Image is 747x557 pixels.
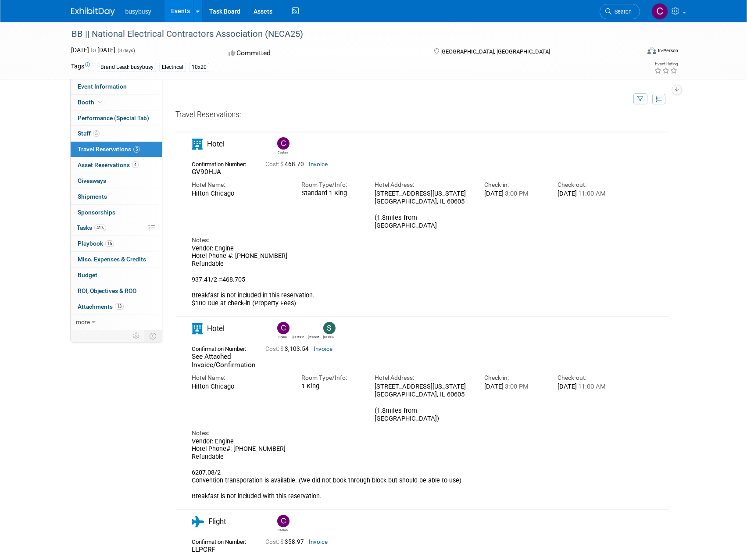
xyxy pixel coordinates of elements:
[78,161,139,168] span: Asset Reservations
[76,318,90,325] span: more
[78,193,107,200] span: Shipments
[144,330,162,342] td: Toggle Event Tabs
[277,150,288,155] div: Caelan Williams
[192,168,221,176] span: GV90HJA
[78,83,127,90] span: Event Information
[637,96,643,102] i: Filter by Traveler
[275,137,290,155] div: Caelan Williams
[71,157,162,173] a: Asset Reservations4
[189,63,209,72] div: 10x20
[98,63,156,72] div: Brand Lead: busybusy
[192,343,252,353] div: Confirmation Number:
[306,322,321,339] div: Jake Stokes
[277,515,290,527] img: Caelan Williams
[309,539,328,545] a: Invoice
[192,158,252,168] div: Confirmation Number:
[71,62,90,72] td: Tags
[71,252,162,267] a: Misc. Expenses & Credits
[78,256,146,263] span: Misc. Expenses & Credits
[94,225,106,231] span: 41%
[308,322,320,334] img: Jake Stokes
[277,527,288,532] div: Caelan Williams
[265,346,312,352] span: 3,103.54
[314,346,332,352] a: Invoice
[78,303,124,310] span: Attachments
[207,139,225,148] span: Hotel
[308,334,319,339] div: Jake Stokes
[484,374,544,382] div: Check-in:
[192,139,203,150] i: Hotel
[71,268,162,283] a: Budget
[77,224,106,231] span: Tasks
[129,330,144,342] td: Personalize Event Tab Strip
[375,189,471,229] div: [STREET_ADDRESS][US_STATE] [GEOGRAPHIC_DATA], IL 60605 (1.8miles from [GEOGRAPHIC_DATA]
[658,47,678,54] div: In-Person
[192,516,204,527] i: Flight
[290,322,306,339] div: Hobbs Nyberg
[277,334,288,339] div: Collin Larson
[105,240,114,247] span: 15
[651,3,668,20] img: Collin Larson
[192,536,252,546] div: Confirmation Number:
[192,323,203,334] i: Hotel
[71,299,162,314] a: Attachments13
[117,48,135,54] span: (3 days)
[207,324,225,333] span: Hotel
[611,8,632,15] span: Search
[159,63,186,72] div: Electrical
[78,209,115,216] span: Sponsorships
[309,161,328,168] a: Invoice
[192,353,256,369] span: See Attached Invoice/Confirmation
[293,334,304,339] div: Hobbs Nyberg
[71,173,162,189] a: Giveaways
[71,95,162,110] a: Booth
[275,515,290,532] div: Caelan Williams
[71,220,162,236] a: Tasks41%
[375,382,471,422] div: [STREET_ADDRESS][US_STATE] [GEOGRAPHIC_DATA], IL 60605 (1.8miles from [GEOGRAPHIC_DATA])
[78,240,114,247] span: Playbook
[133,146,140,153] span: 5
[588,46,679,59] div: Event Format
[78,99,104,106] span: Booth
[277,322,290,334] img: Collin Larson
[226,46,420,61] div: Committed
[125,8,151,15] span: busybusy
[275,322,290,339] div: Collin Larson
[192,236,618,244] div: Notes:
[132,161,139,168] span: 4
[192,181,288,189] div: Hotel Name:
[71,142,162,157] a: Travel Reservations5
[484,189,544,197] div: [DATE]
[277,137,290,150] img: Caelan Williams
[71,236,162,251] a: Playbook15
[175,110,670,123] div: Travel Reservations:
[375,374,471,382] div: Hotel Address:
[577,189,606,197] span: 11:00 AM
[115,303,124,310] span: 13
[71,7,115,16] img: ExhibitDay
[504,189,529,197] span: 3:00 PM
[440,48,550,55] span: [GEOGRAPHIC_DATA], [GEOGRAPHIC_DATA]
[192,429,618,437] div: Notes:
[192,189,288,197] div: Hilton Chicago
[208,517,226,526] span: Flight
[78,287,136,294] span: ROI, Objectives & ROO
[71,205,162,220] a: Sponsorships
[323,334,334,339] div: Sydney Sanders
[600,4,640,19] a: Search
[71,283,162,299] a: ROI, Objectives & ROO
[265,161,285,168] span: Cost: $
[265,539,307,545] span: 358.97
[192,546,215,553] span: LLPCRF
[321,322,336,339] div: Sydney Sanders
[78,114,149,121] span: Performance (Special Tab)
[558,189,618,197] div: [DATE]
[71,189,162,204] a: Shipments
[265,539,285,545] span: Cost: $
[78,130,100,137] span: Staff
[654,62,678,66] div: Event Rating
[78,146,140,153] span: Travel Reservations
[301,374,361,382] div: Room Type/Info:
[78,177,106,184] span: Giveaways
[192,382,288,390] div: Hilton Chicago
